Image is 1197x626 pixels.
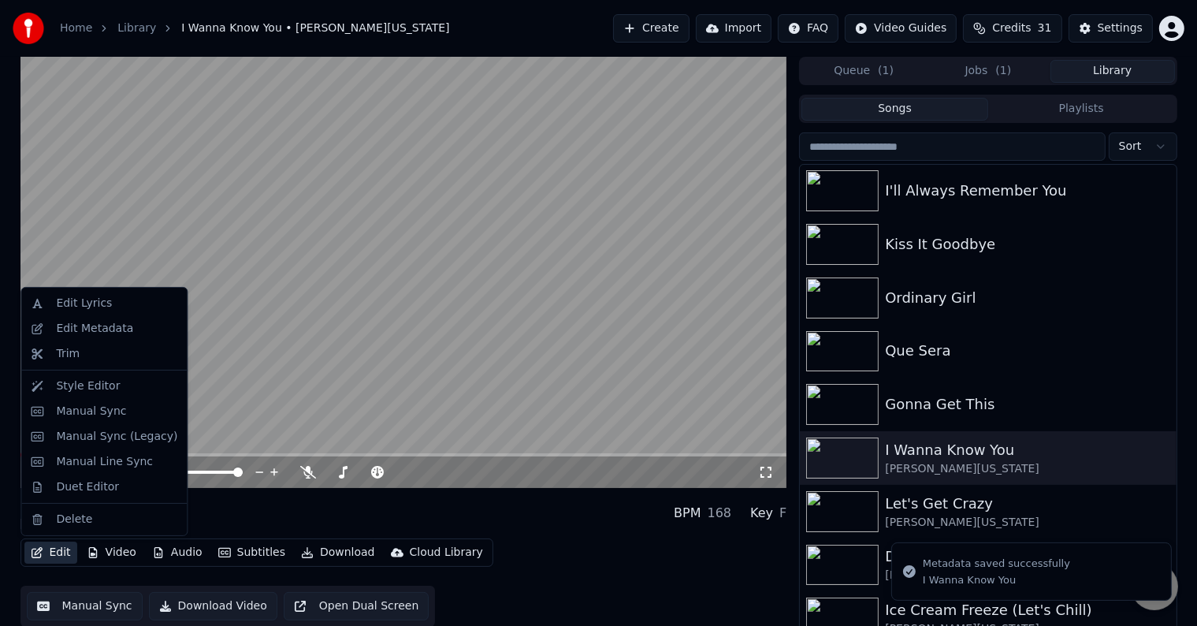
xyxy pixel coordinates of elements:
span: ( 1 ) [878,63,894,79]
div: [PERSON_NAME][US_STATE] [885,515,1169,531]
div: Manual Sync (Legacy) [56,429,177,445]
div: Manual Sync [56,404,126,419]
div: I Wanna Know You [885,439,1169,461]
div: Let's Get Crazy [885,493,1169,515]
div: Trim [56,346,80,362]
div: Ordinary Girl [885,287,1169,309]
button: Import [696,14,771,43]
div: Don't Want to Be Torn [885,546,1169,568]
div: Cloud Library [410,545,483,561]
span: ( 1 ) [995,63,1011,79]
button: Jobs [926,60,1050,83]
button: Open Dual Screen [284,592,429,620]
img: youka [13,13,44,44]
button: Audio [146,542,209,564]
span: 31 [1038,20,1052,36]
div: [PERSON_NAME][US_STATE] [885,461,1169,477]
nav: breadcrumb [60,20,450,36]
div: Metadata saved successfully [923,556,1070,572]
button: Songs [801,98,988,121]
div: Settings [1098,20,1143,36]
div: Gonna Get This [885,393,1169,415]
button: Download [295,542,381,564]
div: Manual Line Sync [56,454,153,470]
button: Playlists [988,98,1175,121]
button: Create [613,14,690,43]
div: [PERSON_NAME][US_STATE] [885,568,1169,583]
span: I Wanna Know You • [PERSON_NAME][US_STATE] [181,20,449,36]
button: Video [80,542,143,564]
div: Ice Cream Freeze (Let's Chill) [885,599,1169,621]
button: FAQ [778,14,838,43]
button: Settings [1069,14,1153,43]
button: Manual Sync [27,592,143,620]
div: F [779,504,786,523]
div: I'll Always Remember You [885,180,1169,202]
div: Delete [56,512,92,527]
div: Duet Editor [56,479,119,495]
a: Library [117,20,156,36]
button: Library [1050,60,1175,83]
a: Home [60,20,92,36]
div: I Wanna Know You [923,573,1070,587]
div: Edit Lyrics [56,296,112,311]
div: Key [750,504,773,523]
button: Credits31 [963,14,1061,43]
div: 168 [708,504,732,523]
button: Download Video [149,592,277,620]
div: Kiss It Goodbye [885,233,1169,255]
span: Credits [992,20,1031,36]
div: BPM [674,504,701,523]
button: Video Guides [845,14,957,43]
button: Queue [801,60,926,83]
button: Edit [24,542,77,564]
span: Sort [1119,139,1142,155]
div: Style Editor [56,378,120,394]
div: Edit Metadata [56,321,133,337]
div: Que Sera [885,340,1169,362]
button: Subtitles [212,542,292,564]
